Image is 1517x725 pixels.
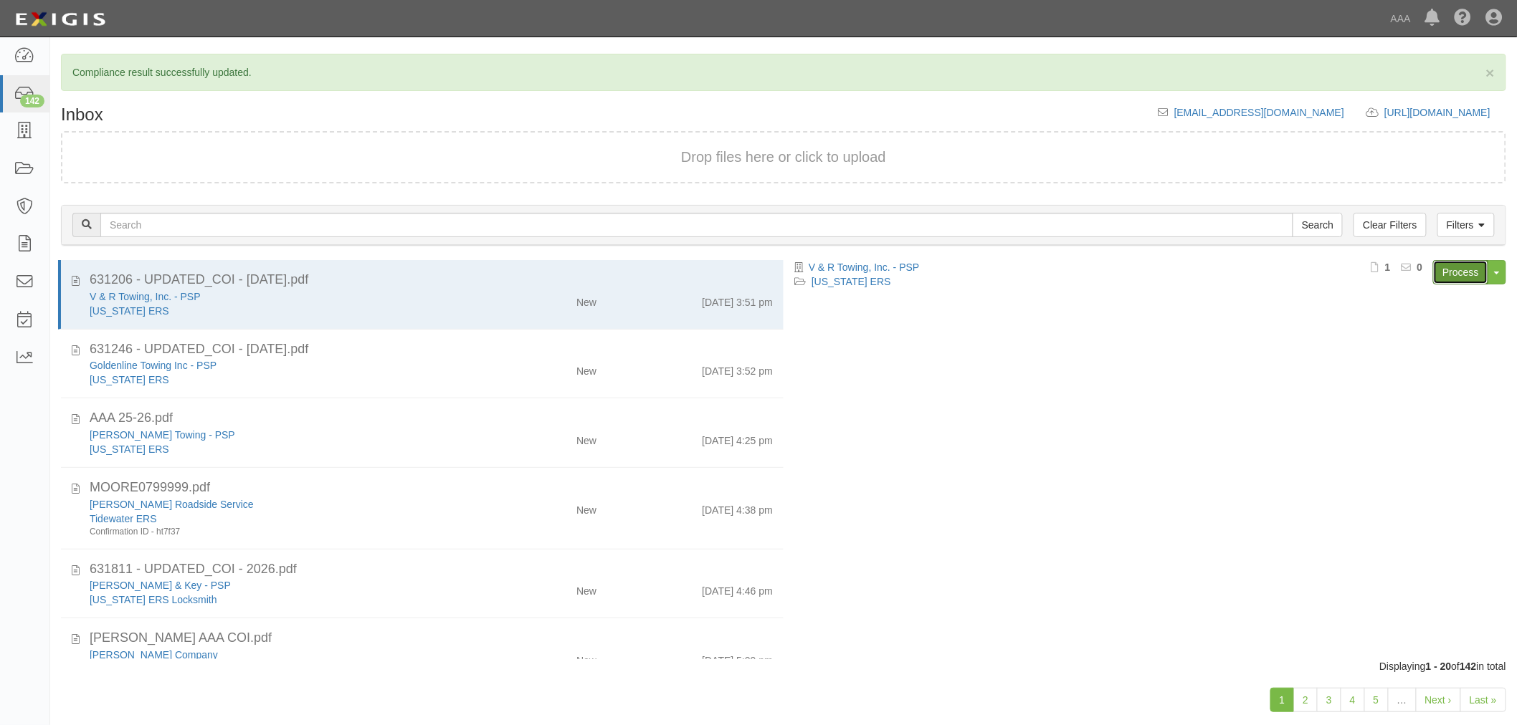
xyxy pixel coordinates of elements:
[1416,688,1461,712] a: Next ›
[1417,261,1423,273] b: 0
[90,429,235,441] a: [PERSON_NAME] Towing - PSP
[90,304,479,318] div: Texas ERS
[90,497,479,512] div: Moore's Roadside Service
[1460,688,1506,712] a: Last »
[90,479,773,497] div: MOORE0799999.pdf
[1388,688,1417,712] a: …
[1385,261,1391,273] b: 1
[90,512,479,526] div: Tidewater ERS
[1317,688,1341,712] a: 3
[1174,107,1344,118] a: [EMAIL_ADDRESS][DOMAIN_NAME]
[1364,688,1389,712] a: 5
[576,358,596,378] div: New
[90,649,218,661] a: [PERSON_NAME] Company
[576,289,596,309] div: New
[702,358,773,378] div: [DATE] 3:52 pm
[1270,688,1295,712] a: 1
[90,513,157,524] a: Tidewater ERS
[90,360,217,371] a: Goldenline Towing Inc - PSP
[90,580,231,591] a: [PERSON_NAME] & Key - PSP
[681,147,886,168] button: Drop files here or click to upload
[1293,213,1343,237] input: Search
[90,560,773,579] div: 631811 - UPDATED_COI - 2026.pdf
[90,373,479,387] div: Texas ERS
[1460,661,1476,672] b: 142
[90,374,169,385] a: [US_STATE] ERS
[702,648,773,668] div: [DATE] 5:09 pm
[702,578,773,598] div: [DATE] 4:46 pm
[20,95,44,107] div: 142
[809,261,920,273] a: V & R Towing, Inc. - PSP
[90,443,169,455] a: [US_STATE] ERS
[90,629,773,648] div: majd Miran AAA COI.pdf
[702,428,773,448] div: [DATE] 4:25 pm
[1437,213,1495,237] a: Filters
[1455,10,1472,27] i: Help Center - Complianz
[1354,213,1426,237] a: Clear Filters
[90,358,479,373] div: Goldenline Towing Inc - PSP
[90,648,479,662] div: Majd Miran Company
[90,289,479,304] div: V & R Towing, Inc. - PSP
[702,289,773,309] div: [DATE] 3:51 pm
[576,648,596,668] div: New
[90,578,479,592] div: Austin Locksmith & Key - PSP
[576,578,596,598] div: New
[61,105,103,124] h1: Inbox
[90,305,169,317] a: [US_STATE] ERS
[1384,4,1418,33] a: AAA
[1384,107,1506,118] a: [URL][DOMAIN_NAME]
[72,65,1495,80] p: Compliance result successfully updated.
[90,428,479,442] div: Ridgeway Towing - PSP
[576,428,596,448] div: New
[90,594,217,605] a: [US_STATE] ERS Locksmith
[1341,688,1365,712] a: 4
[1486,64,1495,81] span: ×
[50,659,1517,673] div: Displaying of in total
[702,497,773,517] div: [DATE] 4:38 pm
[90,291,201,302] a: V & R Towing, Inc. - PSP
[812,276,891,287] a: [US_STATE] ERS
[90,271,773,289] div: 631206 - UPDATED_COI - 8.15.2026.pdf
[1486,65,1495,80] button: Close
[90,340,773,359] div: 631246 - UPDATED_COI - 8.15.2026.pdf
[90,409,773,428] div: AAA 25-26.pdf
[100,213,1293,237] input: Search
[90,442,479,456] div: Texas ERS
[90,592,479,607] div: Texas ERS Locksmith
[1426,661,1452,672] b: 1 - 20
[1433,260,1488,284] a: Process
[1293,688,1318,712] a: 2
[90,526,479,538] div: Confirmation ID - ht7f37
[90,499,254,510] a: [PERSON_NAME] Roadside Service
[11,6,110,32] img: logo-5460c22ac91f19d4615b14bd174203de0afe785f0fc80cf4dbbc73dc1793850b.png
[576,497,596,517] div: New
